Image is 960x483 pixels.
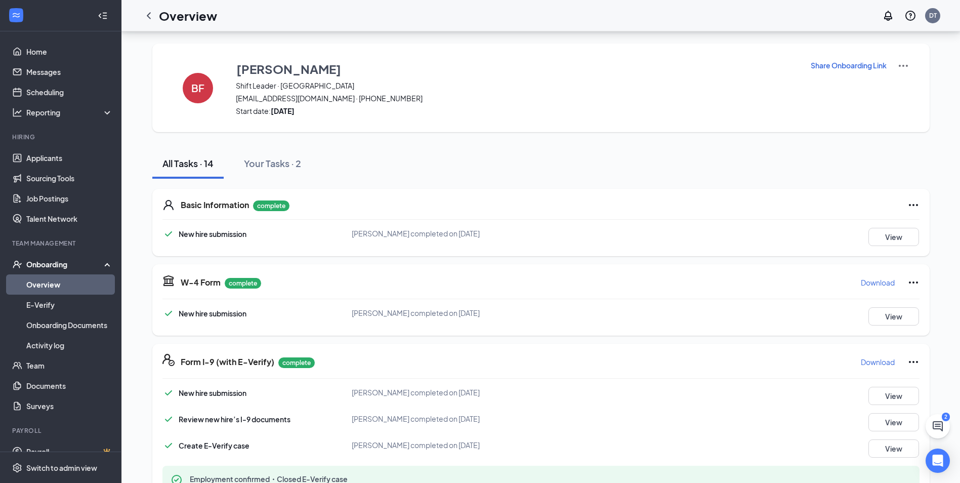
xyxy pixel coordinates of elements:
[162,354,175,366] svg: FormI9EVerifyIcon
[179,388,246,397] span: New hire submission
[26,148,113,168] a: Applicants
[352,308,480,317] span: [PERSON_NAME] completed on [DATE]
[352,388,480,397] span: [PERSON_NAME] completed on [DATE]
[26,396,113,416] a: Surveys
[179,229,246,238] span: New hire submission
[236,60,341,77] h3: [PERSON_NAME]
[11,10,21,20] svg: WorkstreamLogo
[181,356,274,368] h5: Form I-9 (with E-Verify)
[181,277,221,288] h5: W-4 Form
[907,199,920,211] svg: Ellipses
[868,387,919,405] button: View
[159,7,217,24] h1: Overview
[278,357,315,368] p: complete
[861,277,895,288] p: Download
[12,133,111,141] div: Hiring
[12,107,22,117] svg: Analysis
[810,60,887,71] button: Share Onboarding Link
[352,440,480,450] span: [PERSON_NAME] completed on [DATE]
[904,10,916,22] svg: QuestionInfo
[926,449,950,473] div: Open Intercom Messenger
[26,42,113,62] a: Home
[225,278,261,289] p: complete
[26,168,113,188] a: Sourcing Tools
[179,309,246,318] span: New hire submission
[162,439,175,452] svg: Checkmark
[162,307,175,319] svg: Checkmark
[907,356,920,368] svg: Ellipses
[162,157,214,170] div: All Tasks · 14
[26,107,113,117] div: Reporting
[26,259,104,269] div: Onboarding
[191,85,204,92] h4: BF
[181,199,249,211] h5: Basic Information
[162,199,175,211] svg: User
[352,414,480,423] span: [PERSON_NAME] completed on [DATE]
[162,387,175,399] svg: Checkmark
[868,307,919,326] button: View
[897,60,909,72] img: More Actions
[26,335,113,355] a: Activity log
[179,415,290,424] span: Review new hire’s I-9 documents
[26,209,113,229] a: Talent Network
[26,274,113,295] a: Overview
[162,413,175,425] svg: Checkmark
[26,463,97,473] div: Switch to admin view
[882,10,894,22] svg: Notifications
[26,62,113,82] a: Messages
[868,439,919,458] button: View
[236,60,798,78] button: [PERSON_NAME]
[143,10,155,22] svg: ChevronLeft
[26,441,113,462] a: PayrollCrown
[929,11,937,20] div: DT
[253,200,289,211] p: complete
[868,228,919,246] button: View
[236,80,798,91] span: Shift Leader · [GEOGRAPHIC_DATA]
[26,188,113,209] a: Job Postings
[907,276,920,289] svg: Ellipses
[26,376,113,396] a: Documents
[860,354,895,370] button: Download
[26,295,113,315] a: E-Verify
[12,463,22,473] svg: Settings
[12,259,22,269] svg: UserCheck
[179,441,249,450] span: Create E-Verify case
[868,413,919,431] button: View
[861,357,895,367] p: Download
[173,60,223,116] button: BF
[162,228,175,240] svg: Checkmark
[244,157,301,170] div: Your Tasks · 2
[236,106,798,116] span: Start date:
[352,229,480,238] span: [PERSON_NAME] completed on [DATE]
[932,420,944,432] svg: ChatActive
[162,274,175,287] svg: TaxGovernmentIcon
[236,93,798,103] span: [EMAIL_ADDRESS][DOMAIN_NAME] · [PHONE_NUMBER]
[942,413,950,421] div: 2
[26,82,113,102] a: Scheduling
[926,414,950,438] button: ChatActive
[12,239,111,248] div: Team Management
[811,60,887,70] p: Share Onboarding Link
[271,106,295,115] strong: [DATE]
[860,274,895,291] button: Download
[12,426,111,435] div: Payroll
[98,11,108,21] svg: Collapse
[26,315,113,335] a: Onboarding Documents
[26,355,113,376] a: Team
